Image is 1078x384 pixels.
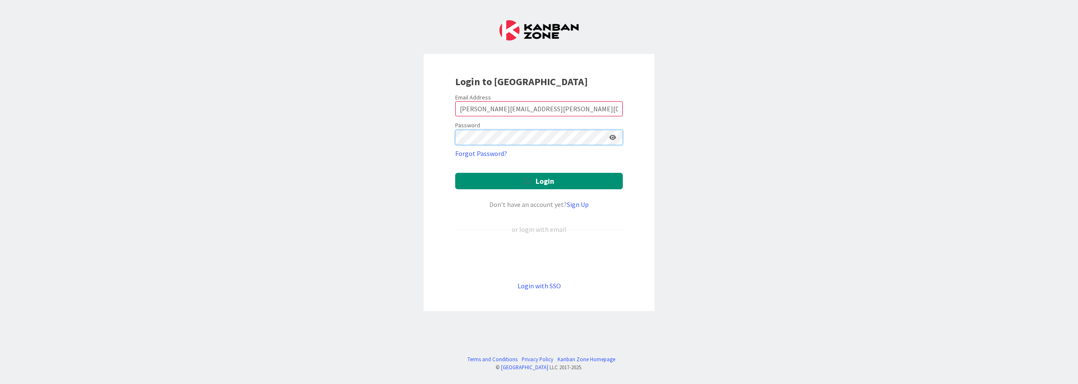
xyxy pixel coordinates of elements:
iframe: Botão Iniciar sessão com o Google [451,248,627,267]
img: Kanban Zone [499,20,579,40]
a: Terms and Conditions [467,355,518,363]
a: Forgot Password? [455,148,507,158]
a: Privacy Policy [522,355,553,363]
div: Don’t have an account yet? [455,199,623,209]
a: Sign Up [567,200,589,209]
div: © LLC 2017- 2025 . [463,363,615,371]
b: Login to [GEOGRAPHIC_DATA] [455,75,588,88]
a: Login with SSO [518,282,561,290]
a: [GEOGRAPHIC_DATA] [501,364,548,371]
label: Email Address [455,94,491,101]
div: or login with email [510,224,568,234]
label: Password [455,121,480,130]
button: Login [455,173,623,189]
a: Kanban Zone Homepage [558,355,615,363]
